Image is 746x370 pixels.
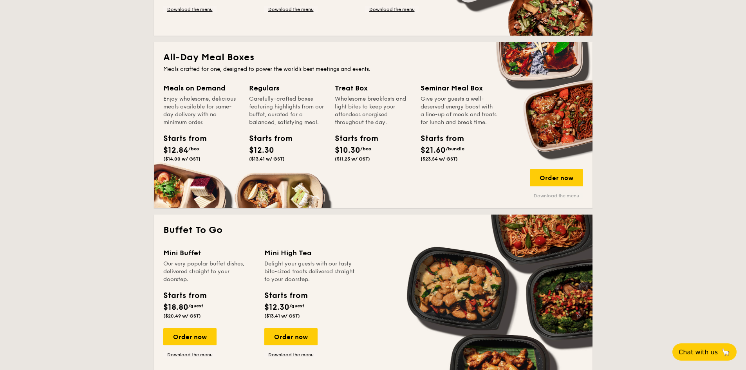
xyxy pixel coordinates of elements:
a: Download the menu [264,6,318,13]
div: Order now [264,328,318,345]
div: Order now [530,169,583,186]
div: Starts from [264,290,307,301]
div: Mini Buffet [163,247,255,258]
span: Chat with us [679,348,718,356]
div: Wholesome breakfasts and light bites to keep your attendees energised throughout the day. [335,95,411,126]
span: 🦙 [721,348,730,357]
h2: Buffet To Go [163,224,583,236]
div: Mini High Tea [264,247,356,258]
div: Starts from [421,133,456,144]
div: Starts from [249,133,284,144]
button: Chat with us🦙 [672,343,737,361]
span: /guest [188,303,203,309]
span: /box [360,146,372,152]
div: Meals crafted for one, designed to power the world's best meetings and events. [163,65,583,73]
span: $10.30 [335,146,360,155]
div: Order now [163,328,217,345]
span: $21.60 [421,146,446,155]
span: ($20.49 w/ GST) [163,313,201,319]
div: Seminar Meal Box [421,83,497,94]
span: $12.84 [163,146,188,155]
span: ($11.23 w/ GST) [335,156,370,162]
span: ($23.54 w/ GST) [421,156,458,162]
div: Carefully-crafted boxes featuring highlights from our buffet, curated for a balanced, satisfying ... [249,95,325,126]
span: ($13.41 w/ GST) [249,156,285,162]
div: Regulars [249,83,325,94]
div: Starts from [163,133,199,144]
a: Download the menu [530,193,583,199]
span: $12.30 [249,146,274,155]
div: Starts from [335,133,370,144]
div: Give your guests a well-deserved energy boost with a line-up of meals and treats for lunch and br... [421,95,497,126]
span: /guest [289,303,304,309]
div: Our very popular buffet dishes, delivered straight to your doorstep. [163,260,255,283]
div: Treat Box [335,83,411,94]
div: Starts from [163,290,206,301]
a: Download the menu [163,352,217,358]
span: /box [188,146,200,152]
span: $18.80 [163,303,188,312]
a: Download the menu [163,6,217,13]
span: /bundle [446,146,464,152]
h2: All-Day Meal Boxes [163,51,583,64]
a: Download the menu [264,352,318,358]
div: Enjoy wholesome, delicious meals available for same-day delivery with no minimum order. [163,95,240,126]
div: Meals on Demand [163,83,240,94]
div: Delight your guests with our tasty bite-sized treats delivered straight to your doorstep. [264,260,356,283]
span: $12.30 [264,303,289,312]
span: ($13.41 w/ GST) [264,313,300,319]
a: Download the menu [365,6,419,13]
span: ($14.00 w/ GST) [163,156,200,162]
